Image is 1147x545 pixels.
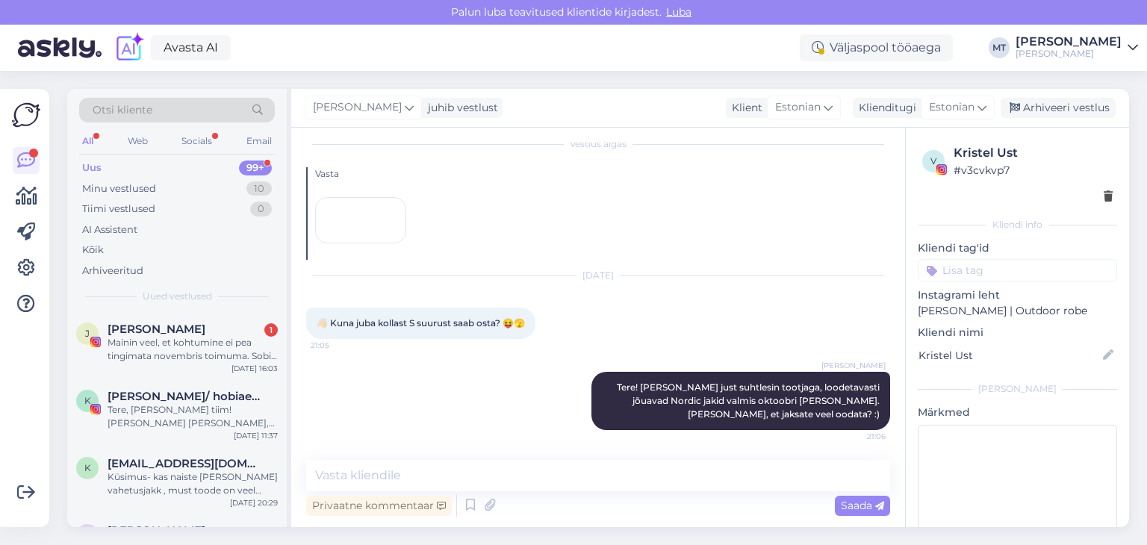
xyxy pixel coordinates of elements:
[853,100,916,116] div: Klienditugi
[243,131,275,151] div: Email
[830,431,886,442] span: 21:06
[12,101,40,129] img: Askly Logo
[108,390,263,403] span: Kairet Pintman/ hobiaednik🌺
[82,202,155,217] div: Tiimi vestlused
[930,155,936,166] span: v
[989,37,1010,58] div: MT
[1016,36,1138,60] a: [PERSON_NAME][PERSON_NAME]
[918,303,1117,319] p: [PERSON_NAME] | Outdoor robe
[79,131,96,151] div: All
[108,457,263,470] span: katri.karvanen.kk@gmail.com
[800,34,953,61] div: Väljaspool tööaega
[662,5,696,19] span: Luba
[918,382,1117,396] div: [PERSON_NAME]
[954,162,1113,178] div: # v3cvkvp7
[1016,48,1122,60] div: [PERSON_NAME]
[264,323,278,337] div: 1
[306,137,890,151] div: Vestlus algas
[929,99,975,116] span: Estonian
[315,167,890,181] div: Vasta
[306,269,890,282] div: [DATE]
[1001,98,1116,118] div: Arhiveeri vestlus
[82,161,102,175] div: Uus
[918,287,1117,303] p: Instagrami leht
[231,363,278,374] div: [DATE] 16:03
[918,259,1117,281] input: Lisa tag
[82,264,143,278] div: Arhiveeritud
[918,218,1117,231] div: Kliendi info
[125,131,151,151] div: Web
[775,99,821,116] span: Estonian
[230,497,278,508] div: [DATE] 20:29
[821,360,886,371] span: [PERSON_NAME]
[114,32,145,63] img: explore-ai
[108,403,278,430] div: Tere, [PERSON_NAME] tiim! [PERSON_NAME] [PERSON_NAME], sisulooja lehega [PERSON_NAME], [PERSON_NA...
[918,240,1117,256] p: Kliendi tag'id
[84,395,91,406] span: K
[918,325,1117,340] p: Kliendi nimi
[239,161,272,175] div: 99+
[617,381,882,420] span: Tere! [PERSON_NAME] just suhtlesin tootjaga, loodetavasti jõuavad Nordic jakid valmis oktoobri [P...
[841,499,884,512] span: Saada
[234,430,278,441] div: [DATE] 11:37
[311,340,367,351] span: 21:05
[93,102,152,118] span: Otsi kliente
[108,336,278,363] div: Mainin veel, et kohtumine ei pea tingimata novembris toimuma. Sobib hästi ka oktoobris, kuid hilj...
[151,35,231,60] a: Avasta AI
[85,328,90,339] span: J
[178,131,215,151] div: Socials
[313,99,402,116] span: [PERSON_NAME]
[108,470,278,497] div: Küsimus- kas naiste [PERSON_NAME] vahetusjakk , must toode on veel millalgi lattu tagasi saabumas...
[726,100,762,116] div: Klient
[918,405,1117,420] p: Märkmed
[143,290,212,303] span: Uued vestlused
[82,243,104,258] div: Kõik
[250,202,272,217] div: 0
[422,100,498,116] div: juhib vestlust
[317,317,525,328] span: 👋🏻 Kuna juba kollast S suurust saab osta? 😝🫣
[82,181,156,196] div: Minu vestlused
[246,181,272,196] div: 10
[108,524,205,538] span: Hannah Hawkins
[84,462,91,473] span: k
[306,496,452,516] div: Privaatne kommentaar
[918,347,1100,364] input: Lisa nimi
[108,323,205,336] span: Joona Kalamägi
[954,144,1113,162] div: Kristel Ust
[1016,36,1122,48] div: [PERSON_NAME]
[82,222,137,237] div: AI Assistent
